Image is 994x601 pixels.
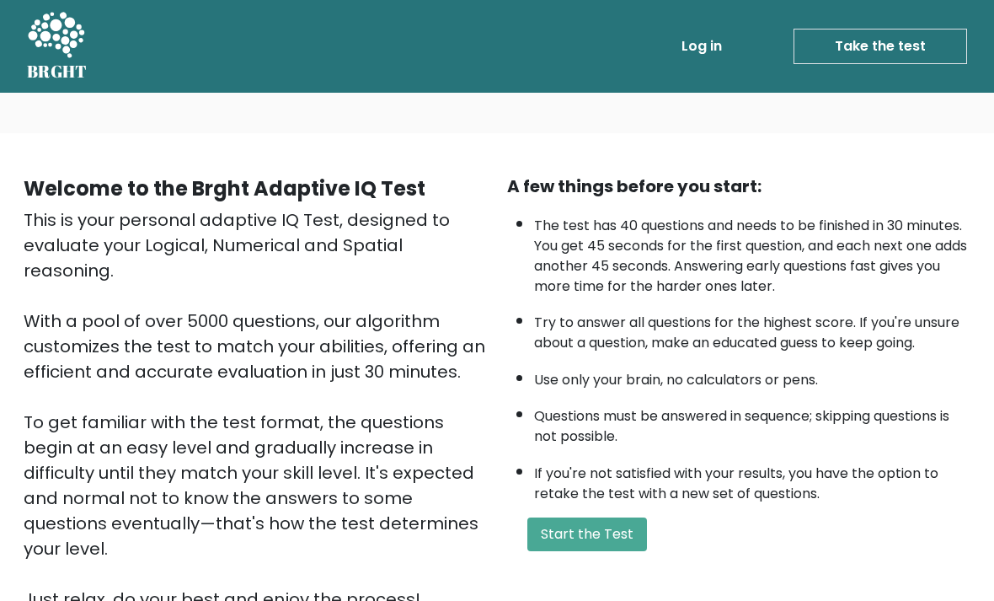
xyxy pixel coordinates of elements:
[27,7,88,86] a: BRGHT
[534,207,970,297] li: The test has 40 questions and needs to be finished in 30 minutes. You get 45 seconds for the firs...
[24,174,425,202] b: Welcome to the Brght Adaptive IQ Test
[534,398,970,447] li: Questions must be answered in sequence; skipping questions is not possible.
[534,304,970,353] li: Try to answer all questions for the highest score. If you're unsure about a question, make an edu...
[534,362,970,390] li: Use only your brain, no calculators or pens.
[27,62,88,82] h5: BRGHT
[794,29,967,64] a: Take the test
[675,30,729,63] a: Log in
[507,174,970,199] div: A few things before you start:
[527,518,647,551] button: Start the Test
[534,455,970,504] li: If you're not satisfied with your results, you have the option to retake the test with a new set ...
